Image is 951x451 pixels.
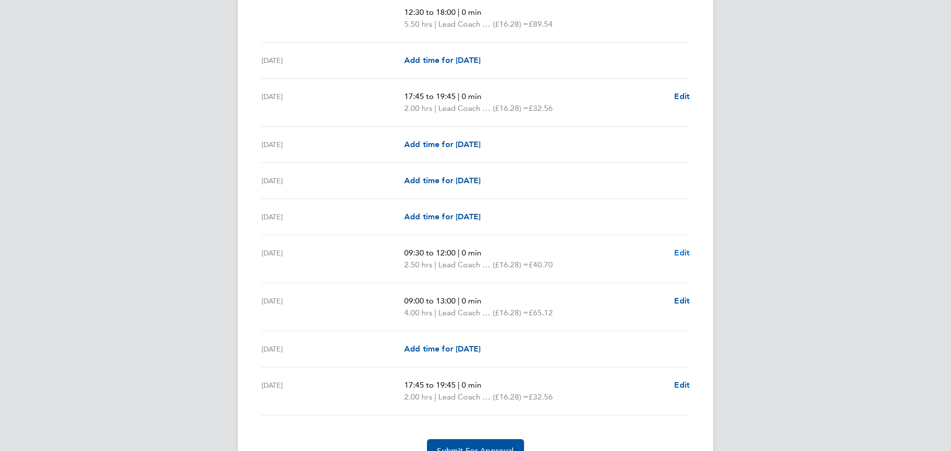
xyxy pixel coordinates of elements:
[458,380,460,390] span: |
[404,211,480,223] a: Add time for [DATE]
[438,102,493,114] span: Lead Coach Rate
[404,140,480,149] span: Add time for [DATE]
[404,139,480,150] a: Add time for [DATE]
[674,247,689,259] a: Edit
[404,344,480,353] span: Add time for [DATE]
[262,175,404,187] div: [DATE]
[262,139,404,150] div: [DATE]
[404,19,432,29] span: 5.50 hrs
[262,91,404,114] div: [DATE]
[404,212,480,221] span: Add time for [DATE]
[462,7,481,17] span: 0 min
[438,259,493,271] span: Lead Coach Rate
[674,379,689,391] a: Edit
[404,392,432,401] span: 2.00 hrs
[404,343,480,355] a: Add time for [DATE]
[674,248,689,257] span: Edit
[674,380,689,390] span: Edit
[404,296,456,305] span: 09:00 to 13:00
[404,103,432,113] span: 2.00 hrs
[404,380,456,390] span: 17:45 to 19:45
[262,295,404,319] div: [DATE]
[462,248,481,257] span: 0 min
[434,308,436,317] span: |
[404,55,480,65] span: Add time for [DATE]
[458,248,460,257] span: |
[528,103,553,113] span: £32.56
[262,247,404,271] div: [DATE]
[493,392,528,401] span: (£16.28) =
[438,18,493,30] span: Lead Coach Rate
[404,176,480,185] span: Add time for [DATE]
[434,392,436,401] span: |
[404,7,456,17] span: 12:30 to 18:00
[262,54,404,66] div: [DATE]
[404,308,432,317] span: 4.00 hrs
[493,103,528,113] span: (£16.28) =
[493,260,528,269] span: (£16.28) =
[493,19,528,29] span: (£16.28) =
[528,392,553,401] span: £32.56
[404,92,456,101] span: 17:45 to 19:45
[404,175,480,187] a: Add time for [DATE]
[462,92,481,101] span: 0 min
[404,260,432,269] span: 2.50 hrs
[674,295,689,307] a: Edit
[262,379,404,403] div: [DATE]
[404,54,480,66] a: Add time for [DATE]
[528,308,553,317] span: £65.12
[462,296,481,305] span: 0 min
[674,91,689,102] a: Edit
[438,307,493,319] span: Lead Coach Rate
[438,391,493,403] span: Lead Coach Rate
[458,296,460,305] span: |
[262,343,404,355] div: [DATE]
[493,308,528,317] span: (£16.28) =
[462,380,481,390] span: 0 min
[674,296,689,305] span: Edit
[458,92,460,101] span: |
[262,211,404,223] div: [DATE]
[434,19,436,29] span: |
[458,7,460,17] span: |
[674,92,689,101] span: Edit
[528,260,553,269] span: £40.70
[528,19,553,29] span: £89.54
[434,260,436,269] span: |
[404,248,456,257] span: 09:30 to 12:00
[434,103,436,113] span: |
